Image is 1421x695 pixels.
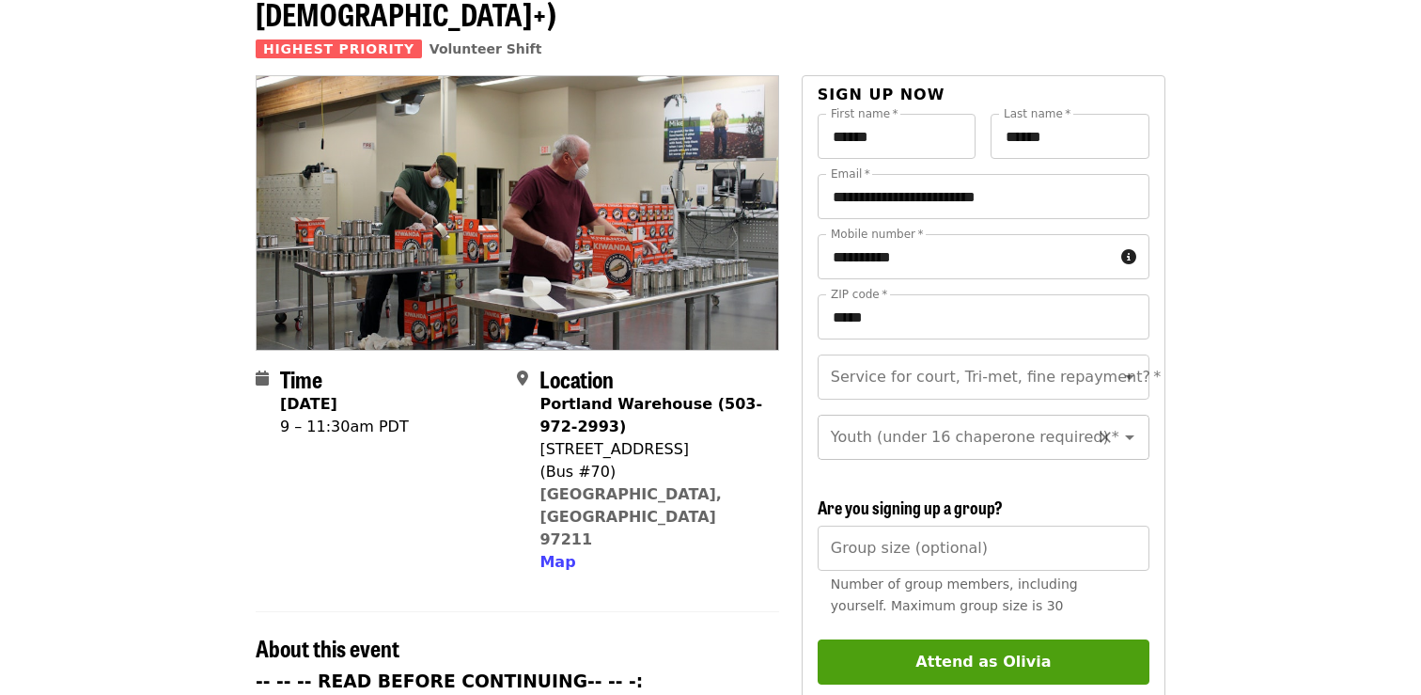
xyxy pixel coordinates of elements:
[818,640,1149,685] button: Attend as Olivia
[1116,424,1143,450] button: Open
[818,526,1149,571] input: [object Object]
[256,39,422,58] span: Highest Priority
[280,416,409,438] div: 9 – 11:30am PDT
[991,114,1149,159] input: Last name
[1004,108,1070,119] label: Last name
[818,495,1003,519] span: Are you signing up a group?
[256,671,643,691] strong: -- -- -- READ BEFORE CONTINUING-- -- -:
[539,395,762,435] strong: Portland Warehouse (503-972-2993)
[256,370,269,387] i: calendar icon
[818,174,1149,219] input: Email
[831,168,870,180] label: Email
[818,294,1149,340] input: ZIP code
[256,631,399,664] span: About this event
[1092,424,1118,450] button: Clear
[1116,364,1143,390] button: Open
[280,362,322,395] span: Time
[539,485,722,548] a: [GEOGRAPHIC_DATA], [GEOGRAPHIC_DATA] 97211
[257,76,778,349] img: July/Aug/Sept - Portland: Repack/Sort (age 16+) organized by Oregon Food Bank
[429,41,542,56] a: Volunteer Shift
[818,234,1114,279] input: Mobile number
[539,553,575,571] span: Map
[831,229,923,240] label: Mobile number
[831,289,887,300] label: ZIP code
[539,461,763,483] div: (Bus #70)
[517,370,528,387] i: map-marker-alt icon
[280,395,337,413] strong: [DATE]
[1121,248,1136,266] i: circle-info icon
[831,577,1078,613] span: Number of group members, including yourself. Maximum group size is 30
[831,108,898,119] label: First name
[818,114,976,159] input: First name
[818,86,945,103] span: Sign up now
[539,551,575,574] button: Map
[539,362,614,395] span: Location
[539,438,763,461] div: [STREET_ADDRESS]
